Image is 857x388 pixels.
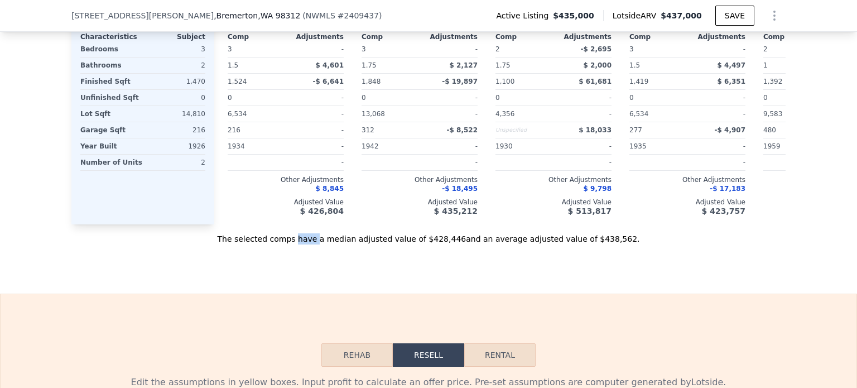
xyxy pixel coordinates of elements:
[763,126,776,134] span: 480
[553,32,612,41] div: Adjustments
[362,175,478,184] div: Other Adjustments
[495,198,612,207] div: Adjusted Value
[629,175,745,184] div: Other Adjustments
[145,41,205,57] div: 3
[556,138,612,154] div: -
[661,11,702,20] span: $437,000
[143,32,205,41] div: Subject
[362,58,417,73] div: 1.75
[80,106,141,122] div: Lot Sqft
[362,126,374,134] span: 312
[763,58,819,73] div: 1
[80,74,141,89] div: Finished Sqft
[214,10,300,21] span: , Bremerton
[495,78,514,85] span: 1,100
[145,138,205,154] div: 1926
[147,155,205,170] div: 2
[302,10,382,21] div: ( )
[393,343,464,367] button: Resell
[71,224,786,245] div: The selected comps have a median adjusted value of $428,446 and an average adjusted value of $438...
[362,138,417,154] div: 1942
[316,61,344,69] span: $ 4,601
[495,138,551,154] div: 1930
[495,110,514,118] span: 4,356
[80,155,142,170] div: Number of Units
[362,198,478,207] div: Adjusted Value
[145,58,205,73] div: 2
[495,32,553,41] div: Comp
[629,138,685,154] div: 1935
[763,32,821,41] div: Comp
[422,138,478,154] div: -
[228,32,286,41] div: Comp
[228,110,247,118] span: 6,534
[690,138,745,154] div: -
[629,32,687,41] div: Comp
[228,78,247,85] span: 1,524
[434,207,478,215] span: $ 435,212
[258,11,300,20] span: , WA 98312
[629,110,648,118] span: 6,534
[228,175,344,184] div: Other Adjustments
[80,32,143,41] div: Characteristics
[80,122,141,138] div: Garage Sqft
[145,90,205,106] div: 0
[690,90,745,106] div: -
[584,61,612,69] span: $ 2,000
[710,185,745,193] span: -$ 17,183
[338,11,379,20] span: # 2409437
[629,126,642,134] span: 277
[613,10,661,21] span: Lotside ARV
[228,198,344,207] div: Adjusted Value
[442,185,478,193] span: -$ 18,495
[362,110,385,118] span: 13,068
[581,45,612,53] span: -$ 2,695
[629,94,634,102] span: 0
[362,32,420,41] div: Comp
[288,106,344,122] div: -
[71,10,214,21] span: [STREET_ADDRESS][PERSON_NAME]
[288,122,344,138] div: -
[450,61,478,69] span: $ 2,127
[80,58,141,73] div: Bathrooms
[300,207,344,215] span: $ 426,804
[362,78,381,85] span: 1,848
[687,32,745,41] div: Adjustments
[228,45,232,53] span: 3
[286,32,344,41] div: Adjustments
[422,106,478,122] div: -
[763,78,782,85] span: 1,392
[228,138,283,154] div: 1934
[553,10,594,21] span: $435,000
[228,126,240,134] span: 216
[556,106,612,122] div: -
[145,122,205,138] div: 216
[715,6,754,26] button: SAVE
[584,185,612,193] span: $ 9,798
[422,155,478,170] div: -
[496,10,553,21] span: Active Listing
[690,106,745,122] div: -
[145,74,205,89] div: 1,470
[763,45,768,53] span: 2
[447,126,478,134] span: -$ 8,522
[288,41,344,57] div: -
[702,207,745,215] span: $ 423,757
[80,138,141,154] div: Year Built
[629,58,685,73] div: 1.5
[288,138,344,154] div: -
[556,90,612,106] div: -
[420,32,478,41] div: Adjustments
[228,94,232,102] span: 0
[422,41,478,57] div: -
[228,58,283,73] div: 1.5
[568,207,612,215] span: $ 513,817
[495,94,500,102] span: 0
[556,155,612,170] div: -
[362,45,366,53] span: 3
[579,78,612,85] span: $ 61,681
[288,90,344,106] div: -
[288,155,344,170] div: -
[629,45,634,53] span: 3
[718,61,745,69] span: $ 4,497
